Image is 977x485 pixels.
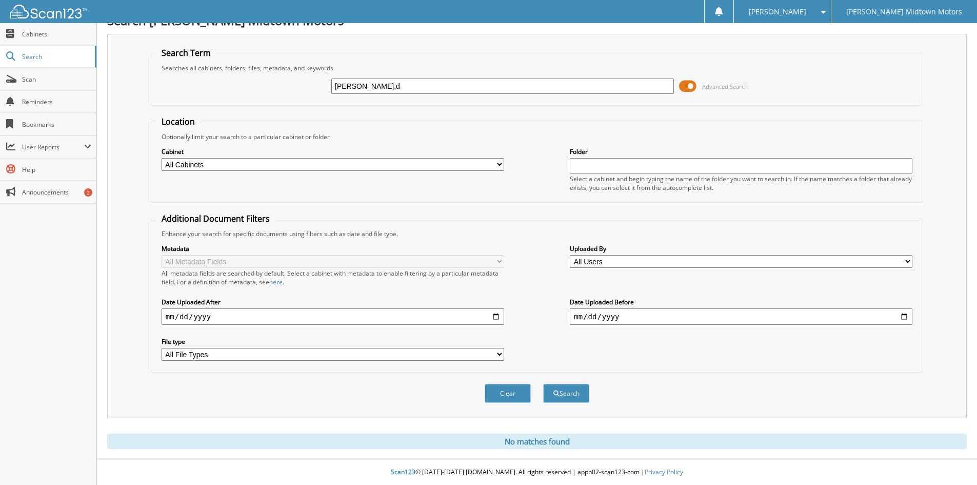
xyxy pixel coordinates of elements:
[162,298,504,306] label: Date Uploaded After
[22,52,90,61] span: Search
[269,278,283,286] a: here
[162,308,504,325] input: start
[162,337,504,346] label: File type
[570,174,912,192] div: Select a cabinet and begin typing the name of the folder you want to search in. If the name match...
[391,468,415,476] span: Scan123
[22,120,91,129] span: Bookmarks
[570,308,912,325] input: end
[485,384,531,403] button: Clear
[97,460,977,485] div: © [DATE]-[DATE] [DOMAIN_NAME]. All rights reserved | appb02-scan123-com |
[22,188,91,197] span: Announcements
[645,468,683,476] a: Privacy Policy
[702,83,748,90] span: Advanced Search
[156,116,200,127] legend: Location
[156,47,216,59] legend: Search Term
[162,244,504,253] label: Metadata
[156,213,275,224] legend: Additional Document Filters
[570,298,912,306] label: Date Uploaded Before
[749,9,806,15] span: [PERSON_NAME]
[156,64,918,72] div: Searches all cabinets, folders, files, metadata, and keywords
[846,9,962,15] span: [PERSON_NAME] Midtown Motors
[22,30,91,38] span: Cabinets
[22,75,91,84] span: Scan
[156,132,918,141] div: Optionally limit your search to a particular cabinet or folder
[543,384,589,403] button: Search
[570,244,912,253] label: Uploaded By
[10,5,87,18] img: scan123-logo-white.svg
[107,434,967,449] div: No matches found
[22,98,91,106] span: Reminders
[162,147,504,156] label: Cabinet
[156,229,918,238] div: Enhance your search for specific documents using filters such as date and file type.
[22,143,84,151] span: User Reports
[22,165,91,174] span: Help
[162,269,504,286] div: All metadata fields are searched by default. Select a cabinet with metadata to enable filtering b...
[84,188,92,197] div: 2
[570,147,912,156] label: Folder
